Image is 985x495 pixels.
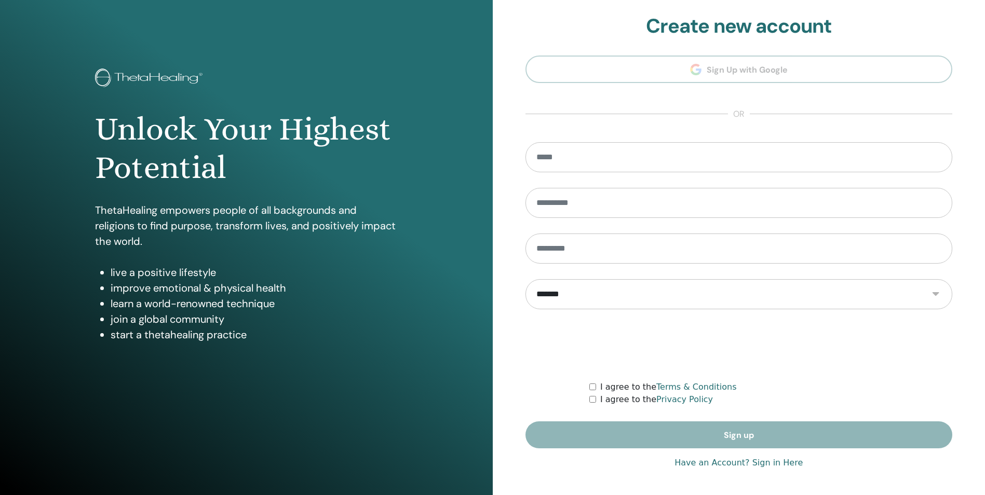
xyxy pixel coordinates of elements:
[600,381,737,393] label: I agree to the
[656,394,713,404] a: Privacy Policy
[111,311,397,327] li: join a global community
[660,325,818,365] iframe: reCAPTCHA
[111,327,397,342] li: start a thetahealing practice
[600,393,713,406] label: I agree to the
[111,280,397,296] li: improve emotional & physical health
[95,202,397,249] p: ThetaHealing empowers people of all backgrounds and religions to find purpose, transform lives, a...
[111,265,397,280] li: live a positive lifestyle
[728,108,750,120] span: or
[656,382,736,392] a: Terms & Conditions
[95,110,397,187] h1: Unlock Your Highest Potential
[674,457,803,469] a: Have an Account? Sign in Here
[111,296,397,311] li: learn a world-renowned technique
[525,15,953,38] h2: Create new account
